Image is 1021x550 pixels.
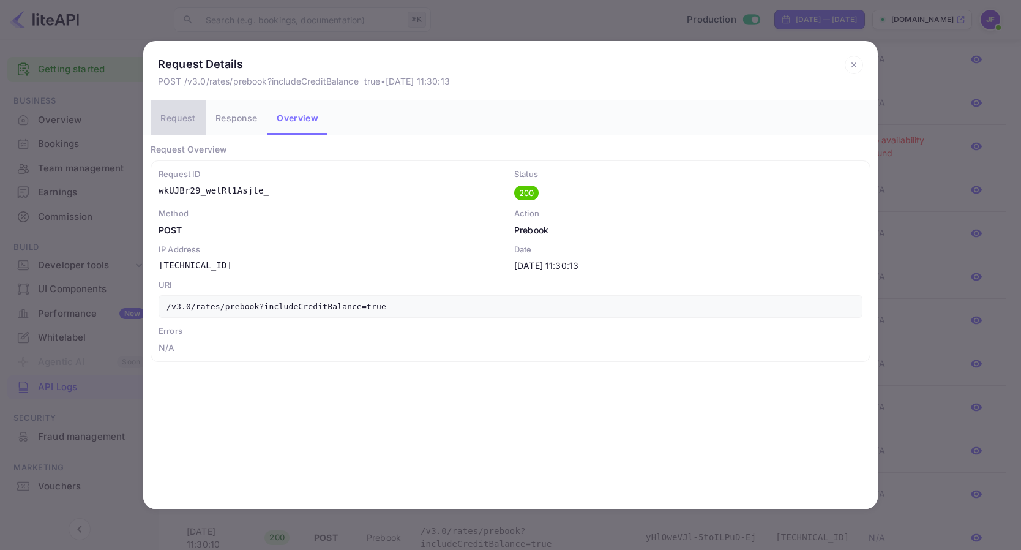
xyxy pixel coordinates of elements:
p: Request Details [158,56,450,72]
p: Request Overview [151,143,870,156]
p: Errors [159,325,862,337]
p: Date [514,244,862,256]
p: Action [514,208,862,220]
p: Status [514,168,862,181]
p: POST /v3.0/rates/prebook?includeCreditBalance=true • [DATE] 11:30:13 [158,75,450,88]
p: Method [159,208,507,220]
span: 200 [514,187,539,200]
p: N/A [159,341,862,354]
button: Overview [267,100,327,135]
button: Response [206,100,267,135]
button: Request [151,100,206,135]
p: wkUJBr29_wetRl1Asjte_ [159,184,507,197]
p: /v3.0/rates/prebook?includeCreditBalance=true [159,295,862,318]
p: Request ID [159,168,507,181]
p: [TECHNICAL_ID] [159,259,507,272]
p: POST [159,224,507,236]
p: [DATE] 11:30:13 [514,259,862,272]
p: URI [159,279,862,292]
p: IP Address [159,244,507,256]
p: prebook [514,224,862,236]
